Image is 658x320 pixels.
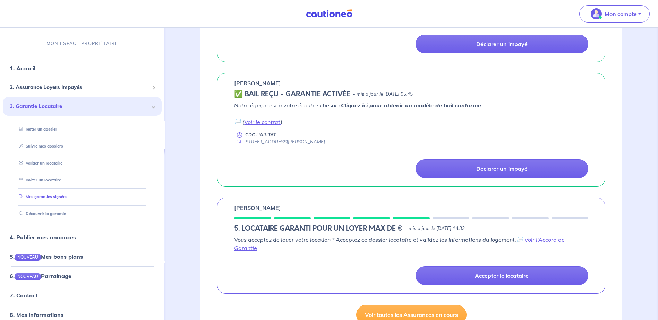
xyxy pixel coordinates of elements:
p: Déclarer un impayé [476,41,528,47]
a: 📄 Voir l’Accord de Garantie [234,236,565,251]
div: Valider un locataire [11,158,153,169]
p: Accepter le locataire [475,272,529,279]
span: 3. Garantie Locataire [10,103,149,110]
a: 6.NOUVEAUParrainage [10,273,71,280]
p: Déclarer un impayé [476,165,528,172]
img: Cautioneo [303,9,355,18]
a: 4. Publier mes annonces [10,234,76,241]
a: 1. Accueil [10,65,35,72]
a: Mes garanties signées [16,195,67,199]
div: 7. Contact [3,289,162,303]
div: Inviter un locataire [11,175,153,186]
button: illu_account_valid_menu.svgMon compte [579,5,650,23]
div: state: LANDLORD-CONTACT-IN-PENDING, Context: INELIGIBILITY,INELIGIBILITY-IN-LANDLORD [234,224,588,233]
a: Cliquez ici pour obtenir un modèle de bail conforme [341,102,481,109]
div: Tester un dossier [11,124,153,135]
div: 6.NOUVEAUParrainage [3,269,162,283]
a: 7. Contact [10,292,37,299]
p: Mon compte [605,10,637,18]
a: Déclarer un impayé [416,159,588,178]
div: Découvrir la garantie [11,208,153,220]
h5: 5. LOCATAIRE GARANTI POUR UN LOYER MAX DE € [234,224,402,233]
div: 5.NOUVEAUMes bons plans [3,250,162,264]
div: [STREET_ADDRESS][PERSON_NAME] [234,139,325,145]
div: 4. Publier mes annonces [3,230,162,244]
p: CDC HABITAT [245,132,276,138]
p: [PERSON_NAME] [234,204,281,212]
div: Mes garanties signées [11,192,153,203]
h5: ✅ BAIL REÇU - GARANTIE ACTIVÉE [234,90,350,98]
a: 8. Mes informations [10,312,63,319]
a: Tester un dossier [16,127,57,132]
div: 3. Garantie Locataire [3,97,162,116]
a: Valider un locataire [16,161,62,166]
a: Inviter un locataire [16,178,61,183]
em: 📄 ( ) [234,118,282,125]
div: 2. Assurance Loyers Impayés [3,81,162,95]
p: MON ESPACE PROPRIÉTAIRE [46,40,118,47]
a: Déclarer un impayé [416,35,588,53]
p: - mis à jour le [DATE] 14:33 [405,225,465,232]
p: - mis à jour le [DATE] 05:45 [353,91,413,98]
span: 2. Assurance Loyers Impayés [10,84,149,92]
em: Vous acceptez de louer votre location ? Acceptez ce dossier locataire et validez les informations... [234,236,565,251]
a: Découvrir la garantie [16,212,66,216]
p: [PERSON_NAME] [234,79,281,87]
a: Accepter le locataire [416,266,588,285]
div: state: CONTRACT-VALIDATED, Context: IN-LANDLORD,IS-GL-CAUTION-IN-LANDLORD [234,90,588,98]
a: 5.NOUVEAUMes bons plans [10,253,83,260]
div: Suivre mes dossiers [11,141,153,152]
div: 1. Accueil [3,62,162,75]
a: Voir le contrat [244,118,281,125]
em: Notre équipe est à votre écoute si besoin. [234,102,481,109]
a: Suivre mes dossiers [16,144,63,149]
img: illu_account_valid_menu.svg [591,8,602,19]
